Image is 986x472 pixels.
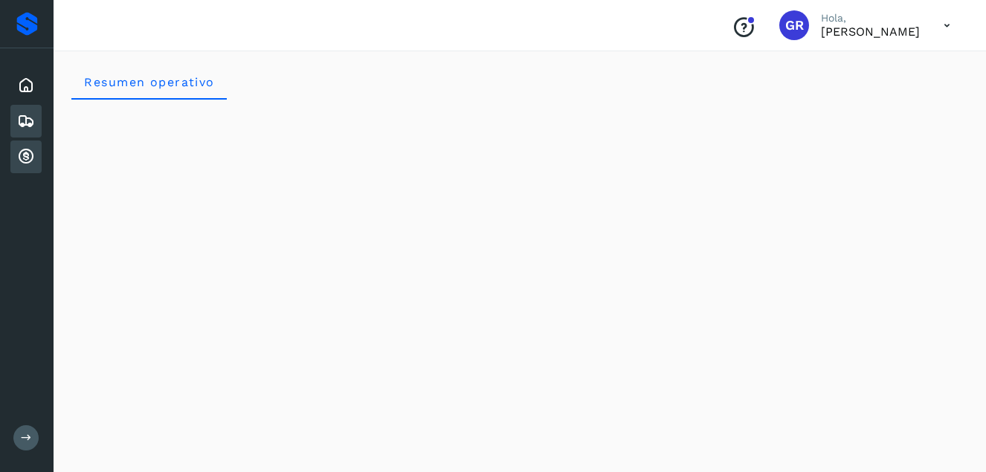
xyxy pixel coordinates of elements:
[83,75,215,89] span: Resumen operativo
[821,12,920,25] p: Hola,
[10,69,42,102] div: Inicio
[821,25,920,39] p: GILBERTO RODRIGUEZ ARANDA
[10,105,42,138] div: Embarques
[10,140,42,173] div: Cuentas por cobrar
